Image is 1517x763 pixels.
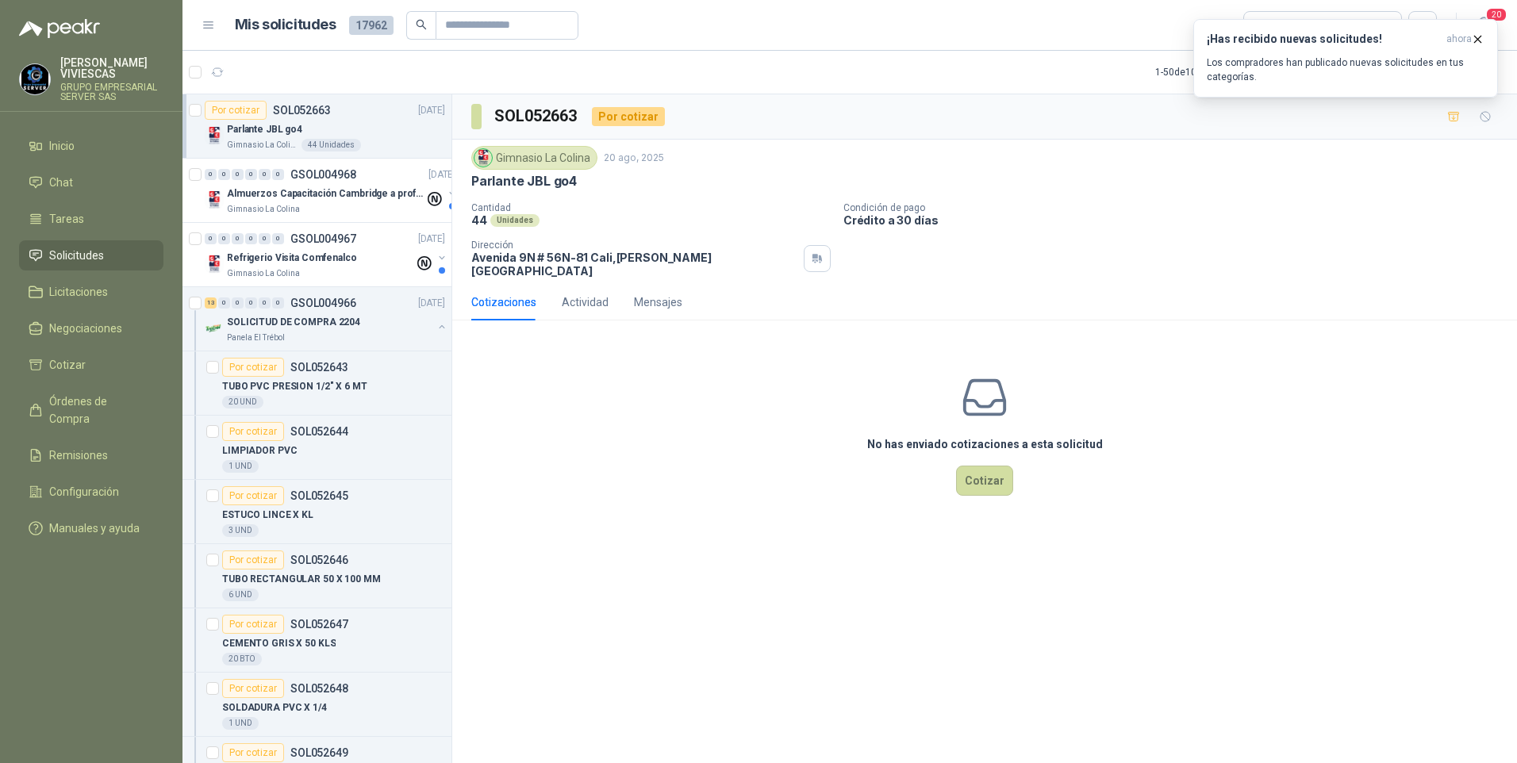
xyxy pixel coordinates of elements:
div: 13 [205,297,217,309]
div: Por cotizar [222,422,284,441]
div: Por cotizar [222,358,284,377]
span: Manuales y ayuda [49,520,140,537]
a: Por cotizarSOL052648SOLDADURA PVC X 1/41 UND [182,673,451,737]
span: Remisiones [49,447,108,464]
p: Gimnasio La Colina [227,203,300,216]
div: 0 [218,233,230,244]
div: 3 UND [222,524,259,537]
div: 0 [272,233,284,244]
span: Tareas [49,210,84,228]
h1: Mis solicitudes [235,13,336,36]
span: 20 [1485,7,1507,22]
div: 0 [232,233,244,244]
img: Logo peakr [19,19,100,38]
h3: No has enviado cotizaciones a esta solicitud [867,435,1103,453]
a: 13 0 0 0 0 0 GSOL004966[DATE] Company LogoSOLICITUD DE COMPRA 2204Panela El Trébol [205,293,448,344]
p: [DATE] [418,103,445,118]
p: Condición de pago [843,202,1511,213]
p: SOL052647 [290,619,348,630]
div: Por cotizar [222,679,284,698]
p: Cantidad [471,202,831,213]
div: 0 [218,297,230,309]
a: Configuración [19,477,163,507]
span: Órdenes de Compra [49,393,148,428]
div: 0 [232,169,244,180]
div: Mensajes [634,293,682,311]
div: 1 UND [222,460,259,473]
p: GSOL004966 [290,297,356,309]
a: Por cotizarSOL052663[DATE] Company LogoParlante JBL go4Gimnasio La Colina44 Unidades [182,94,451,159]
p: [DATE] [418,296,445,311]
button: ¡Has recibido nuevas solicitudes!ahora Los compradores han publicado nuevas solicitudes en tus ca... [1193,19,1498,98]
p: 44 [471,213,487,227]
button: 20 [1469,11,1498,40]
p: GSOL004968 [290,169,356,180]
p: SOL052648 [290,683,348,694]
span: search [416,19,427,30]
div: Todas [1254,17,1287,34]
p: Los compradores han publicado nuevas solicitudes en tus categorías. [1207,56,1484,84]
div: 20 UND [222,396,263,408]
div: Por cotizar [222,615,284,634]
div: 1 UND [222,717,259,730]
a: Por cotizarSOL052645ESTUCO LINCE X KL3 UND [182,480,451,544]
p: SOL052643 [290,362,348,373]
a: 0 0 0 0 0 0 GSOL004968[DATE] Company LogoAlmuerzos Capacitación Cambridge a profesoresGimnasio La... [205,165,459,216]
div: 0 [205,169,217,180]
p: Parlante JBL go4 [471,173,577,190]
a: Solicitudes [19,240,163,270]
div: Por cotizar [222,743,284,762]
img: Company Logo [205,255,224,274]
img: Company Logo [205,190,224,209]
div: Por cotizar [592,107,665,126]
span: 17962 [349,16,394,35]
p: Refrigerio Visita Comfenalco [227,251,357,266]
p: TUBO PVC PRESION 1/2" X 6 MT [222,379,367,394]
span: Solicitudes [49,247,104,264]
p: LIMPIADOR PVC [222,443,297,458]
span: ahora [1446,33,1472,46]
img: Company Logo [205,319,224,338]
a: Remisiones [19,440,163,470]
p: CEMENTO GRIS X 50 KLS [222,636,336,651]
img: Company Logo [474,149,492,167]
p: SOL052644 [290,426,348,437]
div: 0 [272,297,284,309]
a: Chat [19,167,163,197]
p: Gimnasio La Colina [227,139,298,151]
p: SOL052645 [290,490,348,501]
div: 0 [272,169,284,180]
p: TUBO RECTANGULAR 50 X 100 MM [222,572,381,587]
div: 0 [259,233,271,244]
span: Chat [49,174,73,191]
p: GSOL004967 [290,233,356,244]
div: 0 [259,169,271,180]
p: GRUPO EMPRESARIAL SERVER SAS [60,82,163,102]
div: 20 BTO [222,653,262,665]
p: Avenida 9N # 56N-81 Cali , [PERSON_NAME][GEOGRAPHIC_DATA] [471,251,797,278]
a: Licitaciones [19,277,163,307]
p: SOLDADURA PVC X 1/4 [222,700,327,715]
a: Órdenes de Compra [19,386,163,434]
div: 1 - 50 de 10675 [1155,59,1264,85]
div: 44 Unidades [301,139,361,151]
a: Inicio [19,131,163,161]
span: Cotizar [49,356,86,374]
span: Inicio [49,137,75,155]
div: 0 [245,169,257,180]
div: 0 [259,297,271,309]
p: Crédito a 30 días [843,213,1511,227]
a: Por cotizarSOL052643TUBO PVC PRESION 1/2" X 6 MT20 UND [182,351,451,416]
p: 20 ago, 2025 [604,151,664,166]
div: Por cotizar [222,486,284,505]
p: SOL052649 [290,747,348,758]
a: Negociaciones [19,313,163,343]
a: Por cotizarSOL052647CEMENTO GRIS X 50 KLS20 BTO [182,608,451,673]
p: ESTUCO LINCE X KL [222,508,313,523]
div: Cotizaciones [471,293,536,311]
a: Tareas [19,204,163,234]
img: Company Logo [20,64,50,94]
div: Unidades [490,214,540,227]
a: Por cotizarSOL052644LIMPIADOR PVC1 UND [182,416,451,480]
span: Licitaciones [49,283,108,301]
